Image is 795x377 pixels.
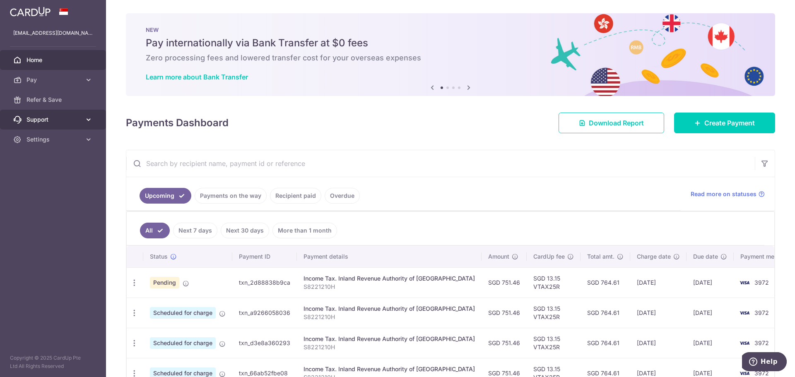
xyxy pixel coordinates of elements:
td: txn_2d88838b9ca [232,267,297,298]
span: Home [26,56,81,64]
a: All [140,223,170,238]
p: [EMAIL_ADDRESS][DOMAIN_NAME] [13,29,93,37]
td: SGD 764.61 [581,298,630,328]
p: S8221210H [304,343,475,351]
td: SGD 751.46 [482,328,527,358]
td: [DATE] [687,298,734,328]
td: [DATE] [687,328,734,358]
div: Income Tax. Inland Revenue Authority of [GEOGRAPHIC_DATA] [304,305,475,313]
span: Support [26,115,81,124]
a: Recipient paid [270,188,321,204]
span: 3972 [754,309,769,316]
div: Income Tax. Inland Revenue Authority of [GEOGRAPHIC_DATA] [304,335,475,343]
td: [DATE] [687,267,734,298]
a: Create Payment [674,113,775,133]
td: [DATE] [630,298,687,328]
a: Overdue [325,188,360,204]
td: SGD 751.46 [482,267,527,298]
span: Pay [26,76,81,84]
span: 3972 [754,339,769,346]
img: Bank Card [736,308,753,318]
span: Create Payment [704,118,755,128]
span: Status [150,252,168,261]
h6: Zero processing fees and lowered transfer cost for your overseas expenses [146,53,755,63]
span: Settings [26,135,81,144]
span: 3972 [754,279,769,286]
span: Help [19,6,36,13]
span: Total amt. [587,252,614,261]
span: Amount [488,252,509,261]
img: Bank Card [736,338,753,348]
td: SGD 764.61 [581,328,630,358]
td: SGD 13.15 VTAX25R [527,298,581,328]
div: Income Tax. Inland Revenue Authority of [GEOGRAPHIC_DATA] [304,274,475,283]
img: Bank Card [736,278,753,288]
span: Read more on statuses [691,190,756,198]
span: Charge date [637,252,671,261]
input: Search by recipient name, payment id or reference [126,150,755,177]
a: Download Report [559,113,664,133]
td: txn_d3e8a360293 [232,328,297,358]
iframe: Opens a widget where you can find more information [742,352,787,373]
span: Due date [693,252,718,261]
span: Refer & Save [26,96,81,104]
td: txn_a9266058036 [232,298,297,328]
span: CardUp fee [533,252,565,261]
a: Payments on the way [195,188,267,204]
td: SGD 13.15 VTAX25R [527,328,581,358]
td: SGD 751.46 [482,298,527,328]
span: Pending [150,277,179,288]
img: Bank transfer banner [126,13,775,96]
span: Download Report [589,118,644,128]
p: NEW [146,26,755,33]
td: [DATE] [630,328,687,358]
span: 3972 [754,370,769,377]
a: More than 1 month [272,223,337,238]
td: SGD 764.61 [581,267,630,298]
a: Upcoming [140,188,191,204]
a: Learn more about Bank Transfer [146,73,248,81]
span: Scheduled for charge [150,307,216,319]
img: CardUp [10,7,51,17]
h5: Pay internationally via Bank Transfer at $0 fees [146,36,755,50]
a: Next 7 days [173,223,217,238]
h4: Payments Dashboard [126,115,229,130]
th: Payment details [297,246,482,267]
div: Income Tax. Inland Revenue Authority of [GEOGRAPHIC_DATA] [304,365,475,373]
p: S8221210H [304,313,475,321]
a: Read more on statuses [691,190,765,198]
td: SGD 13.15 VTAX25R [527,267,581,298]
a: Next 30 days [221,223,269,238]
td: [DATE] [630,267,687,298]
th: Payment ID [232,246,297,267]
span: Scheduled for charge [150,337,216,349]
p: S8221210H [304,283,475,291]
